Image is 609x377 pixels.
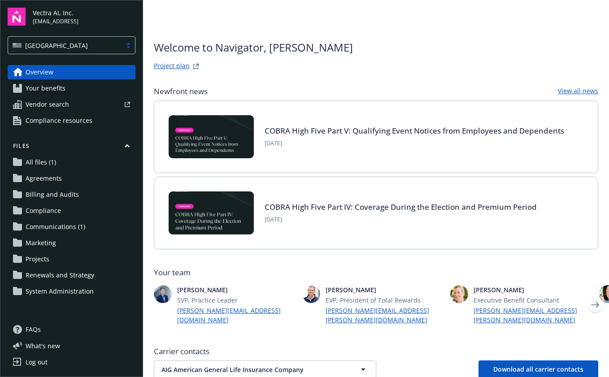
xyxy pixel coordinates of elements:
a: Billing and Audits [8,187,135,202]
span: EVP, President of Total Rewards [326,295,444,305]
span: [PERSON_NAME] [474,285,592,295]
span: [DATE] [265,139,564,147]
img: navigator-logo.svg [8,8,26,26]
a: Overview [8,65,135,79]
span: Executive Benefit Consultant [474,295,592,305]
span: [DATE] [265,216,537,224]
a: Agreements [8,171,135,186]
span: Carrier contacts [154,346,598,357]
a: [PERSON_NAME][EMAIL_ADDRESS][DOMAIN_NAME] [177,306,295,325]
span: Newfront news [154,86,208,97]
span: Projects [26,252,49,266]
a: All files (1) [8,155,135,169]
span: Compliance [26,204,61,218]
span: Compliance resources [26,113,92,128]
span: System Administration [26,284,94,299]
a: COBRA High Five Part V: Qualifying Event Notices from Employees and Dependents [265,126,564,136]
a: projectPlanWebsite [191,61,201,72]
span: Welcome to Navigator , [PERSON_NAME] [154,39,353,56]
span: FAQs [26,322,41,337]
img: photo [450,285,468,303]
a: Renewals and Strategy [8,268,135,282]
img: photo [154,285,172,303]
span: Billing and Audits [26,187,79,202]
button: Vectra AI, Inc.[EMAIL_ADDRESS] [33,8,135,26]
span: [EMAIL_ADDRESS] [33,17,78,26]
span: [GEOGRAPHIC_DATA] [13,41,117,50]
a: Projects [8,252,135,266]
a: Your benefits [8,81,135,95]
span: Your benefits [26,81,65,95]
span: Marketing [26,236,56,250]
span: Renewals and Strategy [26,268,94,282]
button: Files [8,142,135,153]
a: COBRA High Five Part IV: Coverage During the Election and Premium Period [265,202,537,212]
span: [PERSON_NAME] [326,285,444,295]
span: AIG American General Life Insurance Company [161,365,338,374]
span: SVP, Practice Leader [177,295,295,305]
span: What ' s new [26,341,60,351]
a: [PERSON_NAME][EMAIL_ADDRESS][PERSON_NAME][DOMAIN_NAME] [326,306,444,325]
a: Compliance [8,204,135,218]
img: photo [302,285,320,303]
a: Vendor search [8,97,135,112]
span: Vectra AI, Inc. [33,8,78,17]
span: [PERSON_NAME] [177,285,295,295]
a: View all news [558,86,598,97]
span: Download all carrier contacts [493,365,583,373]
div: Log out [26,355,48,369]
span: Agreements [26,171,62,186]
span: Your team [154,267,598,278]
a: Marketing [8,236,135,250]
a: FAQs [8,322,135,337]
a: Next [588,298,602,312]
span: Communications (1) [26,220,85,234]
span: Overview [26,65,53,79]
a: Compliance resources [8,113,135,128]
img: BLOG-Card Image - Compliance - COBRA High Five Pt 4 - 09-04-25.jpg [169,191,254,234]
a: Communications (1) [8,220,135,234]
span: All files (1) [26,155,56,169]
span: Vendor search [26,97,69,112]
img: BLOG-Card Image - Compliance - COBRA High Five Pt 5 - 09-11-25.jpg [169,115,254,158]
button: What's new [8,341,74,351]
a: Project plan [154,61,190,72]
span: [GEOGRAPHIC_DATA] [25,41,88,50]
a: [PERSON_NAME][EMAIL_ADDRESS][PERSON_NAME][DOMAIN_NAME] [474,306,592,325]
a: System Administration [8,284,135,299]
